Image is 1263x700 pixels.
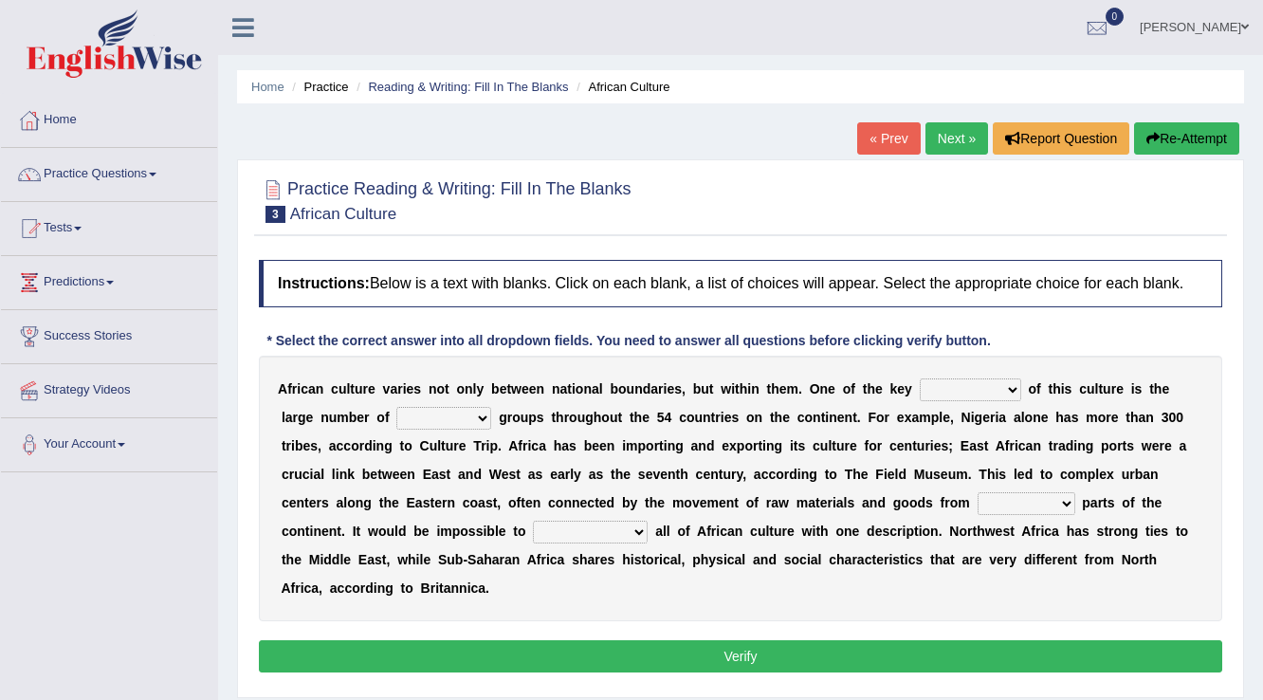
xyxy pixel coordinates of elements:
[473,381,477,396] b: l
[740,381,748,396] b: h
[770,410,775,425] b: t
[308,381,316,396] b: a
[766,438,775,453] b: n
[771,381,779,396] b: h
[1145,410,1154,425] b: n
[583,381,592,396] b: n
[1061,381,1065,396] b: i
[1154,381,1162,396] b: h
[511,381,522,396] b: w
[820,438,829,453] b: u
[1162,381,1169,396] b: e
[316,381,324,396] b: n
[537,410,544,425] b: s
[1021,410,1025,425] b: l
[551,410,556,425] b: t
[539,438,546,453] b: a
[373,438,376,453] b: i
[291,438,295,453] b: i
[857,122,920,155] a: « Prev
[722,438,729,453] b: e
[290,205,396,223] small: African Culture
[286,438,291,453] b: r
[709,381,714,396] b: t
[1,202,217,249] a: Tests
[721,381,731,396] b: w
[500,381,507,396] b: e
[1,364,217,412] a: Strategy Videos
[931,410,940,425] b: p
[531,438,539,453] b: c
[584,438,593,453] b: b
[506,381,511,396] b: t
[837,410,845,425] b: e
[686,410,695,425] b: o
[675,438,684,453] b: g
[265,206,285,223] span: 3
[911,410,919,425] b: a
[1,418,217,466] a: Your Account
[572,381,576,396] b: i
[731,381,735,396] b: i
[446,438,454,453] b: u
[1131,381,1135,396] b: i
[638,438,647,453] b: p
[917,438,925,453] b: u
[724,410,732,425] b: e
[567,381,572,396] b: t
[828,438,832,453] b: l
[592,438,599,453] b: e
[529,381,537,396] b: e
[521,410,529,425] b: u
[420,438,430,453] b: C
[642,410,650,425] b: e
[561,438,569,453] b: a
[897,410,905,425] b: e
[1065,381,1072,396] b: s
[703,410,711,425] b: n
[1025,410,1034,425] b: o
[779,381,787,396] b: e
[390,381,397,396] b: a
[357,410,364,425] b: e
[939,410,943,425] b: l
[363,381,368,396] b: r
[337,438,344,453] b: c
[569,438,577,453] b: s
[585,410,594,425] b: g
[682,381,686,396] b: ,
[753,438,758,453] b: r
[522,381,529,396] b: e
[805,410,814,425] b: o
[383,381,391,396] b: v
[1055,410,1064,425] b: h
[1162,410,1169,425] b: 3
[295,438,303,453] b: b
[301,381,308,396] b: c
[282,438,286,453] b: t
[993,122,1129,155] button: Report Question
[658,381,663,396] b: r
[744,438,753,453] b: o
[869,438,877,453] b: o
[1168,410,1176,425] b: 0
[990,410,995,425] b: r
[794,438,798,453] b: t
[876,410,885,425] b: o
[1052,381,1061,396] b: h
[889,438,897,453] b: c
[1098,381,1103,396] b: t
[950,410,954,425] b: ,
[706,438,715,453] b: d
[905,381,912,396] b: y
[721,410,724,425] b: i
[599,381,603,396] b: l
[297,381,301,396] b: i
[528,410,537,425] b: p
[329,410,338,425] b: u
[259,640,1222,672] button: Verify
[569,410,577,425] b: o
[627,381,635,396] b: u
[287,381,292,396] b: f
[436,381,445,396] b: o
